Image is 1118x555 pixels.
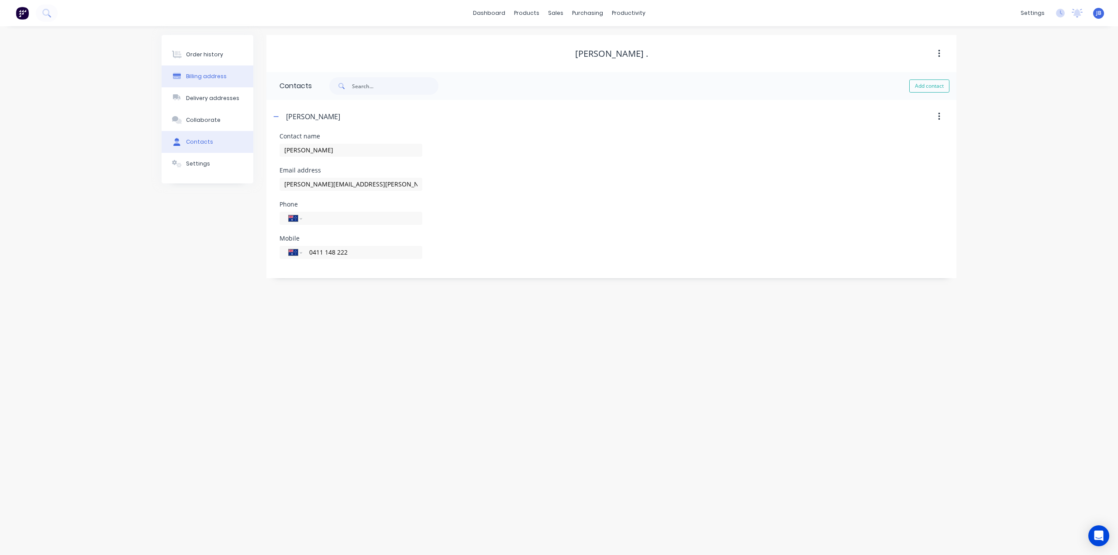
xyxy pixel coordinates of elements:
div: sales [544,7,568,20]
div: Contacts [266,72,312,100]
div: Phone [279,201,422,207]
button: Add contact [909,79,949,93]
div: Mobile [279,235,422,241]
div: [PERSON_NAME] . [575,48,648,59]
button: Contacts [162,131,253,153]
div: Open Intercom Messenger [1088,525,1109,546]
div: settings [1016,7,1049,20]
div: Order history [186,51,223,59]
div: Email address [279,167,422,173]
button: Billing address [162,65,253,87]
button: Delivery addresses [162,87,253,109]
div: Settings [186,160,210,168]
div: products [510,7,544,20]
div: [PERSON_NAME] [286,111,340,122]
div: Billing address [186,72,227,80]
div: Contacts [186,138,213,146]
input: Search... [352,77,438,95]
div: productivity [607,7,650,20]
div: purchasing [568,7,607,20]
div: Delivery addresses [186,94,239,102]
button: Collaborate [162,109,253,131]
button: Settings [162,153,253,175]
a: dashboard [469,7,510,20]
button: Order history [162,44,253,65]
img: Factory [16,7,29,20]
span: JB [1096,9,1101,17]
div: Contact name [279,133,422,139]
div: Collaborate [186,116,221,124]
